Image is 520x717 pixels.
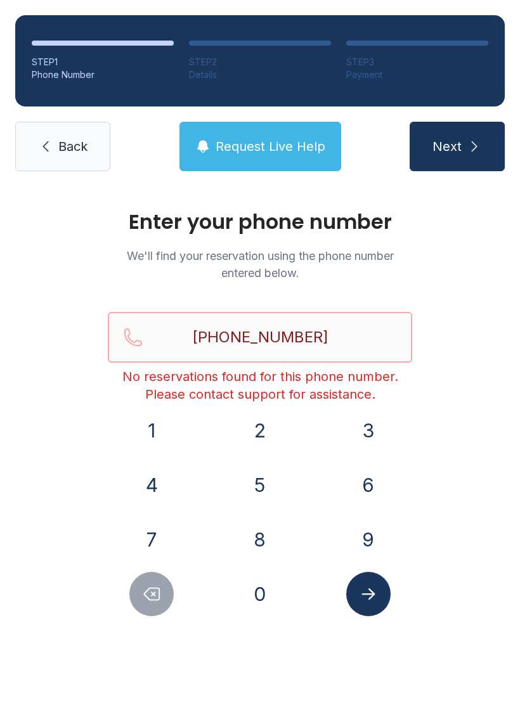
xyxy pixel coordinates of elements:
span: Back [58,138,88,155]
button: 9 [346,517,391,562]
button: Submit lookup form [346,572,391,616]
button: 1 [129,408,174,453]
button: 8 [238,517,282,562]
button: 5 [238,463,282,507]
div: Details [189,68,331,81]
input: Reservation phone number [108,312,412,363]
div: No reservations found for this phone number. Please contact support for assistance. [108,368,412,403]
button: 6 [346,463,391,507]
div: Phone Number [32,68,174,81]
span: Request Live Help [216,138,325,155]
div: STEP 3 [346,56,488,68]
button: 0 [238,572,282,616]
button: Delete number [129,572,174,616]
button: 7 [129,517,174,562]
div: Payment [346,68,488,81]
div: STEP 1 [32,56,174,68]
button: 2 [238,408,282,453]
p: We'll find your reservation using the phone number entered below. [108,247,412,281]
span: Next [432,138,462,155]
h1: Enter your phone number [108,212,412,232]
button: 4 [129,463,174,507]
button: 3 [346,408,391,453]
div: STEP 2 [189,56,331,68]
